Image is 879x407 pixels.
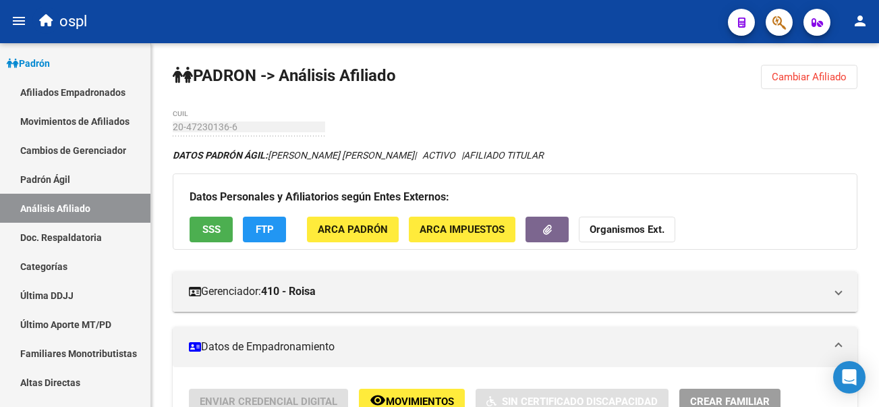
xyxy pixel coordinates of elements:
[173,150,268,161] strong: DATOS PADRÓN ÁGIL:
[189,284,825,299] mat-panel-title: Gerenciador:
[243,217,286,242] button: FTP
[833,361,866,394] div: Open Intercom Messenger
[590,224,664,236] strong: Organismos Ext.
[190,188,841,207] h3: Datos Personales y Afiliatorios según Entes Externos:
[579,217,675,242] button: Organismos Ext.
[190,217,233,242] button: SSS
[463,150,544,161] span: AFILIADO TITULAR
[173,150,414,161] span: [PERSON_NAME] [PERSON_NAME]
[318,224,388,236] span: ARCA Padrón
[189,340,825,354] mat-panel-title: Datos de Empadronamiento
[173,66,396,85] strong: PADRON -> Análisis Afiliado
[202,224,221,236] span: SSS
[173,271,857,312] mat-expansion-panel-header: Gerenciador:410 - Roisa
[307,217,399,242] button: ARCA Padrón
[173,327,857,367] mat-expansion-panel-header: Datos de Empadronamiento
[59,7,87,36] span: ospl
[420,224,505,236] span: ARCA Impuestos
[7,56,50,71] span: Padrón
[409,217,515,242] button: ARCA Impuestos
[173,150,544,161] i: | ACTIVO |
[761,65,857,89] button: Cambiar Afiliado
[11,13,27,29] mat-icon: menu
[852,13,868,29] mat-icon: person
[772,71,847,83] span: Cambiar Afiliado
[261,284,316,299] strong: 410 - Roisa
[256,224,274,236] span: FTP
